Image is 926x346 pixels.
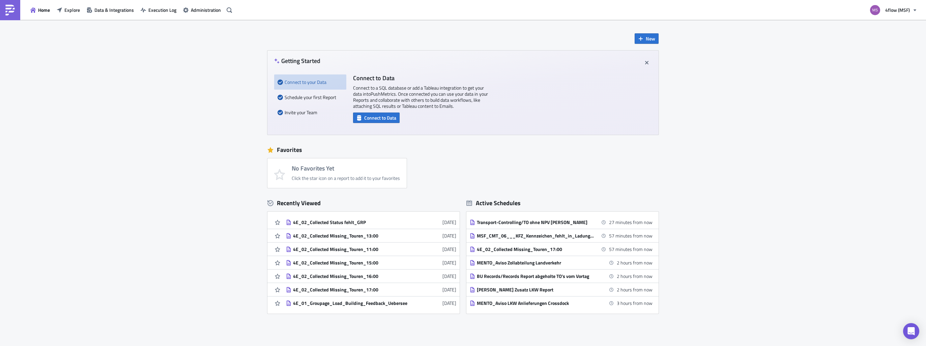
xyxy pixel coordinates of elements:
[364,114,396,121] span: Connect to Data
[293,246,411,252] div: 4E_02_Collected Missing_Touren_11:00
[267,145,659,155] div: Favorites
[609,246,653,253] time: 2025-10-08 17:00
[278,90,343,105] div: Schedule your first Report
[293,260,411,266] div: 4E_02_Collected Missing_Touren_15:00
[286,283,456,296] a: 4E_02_Collected Missing_Touren_17:00[DATE]
[885,6,910,13] span: 4flow (MSF)
[292,165,400,172] h4: No Favorites Yet
[286,256,456,269] a: 4E_02_Collected Missing_Touren_15:00[DATE]
[293,300,411,306] div: 4E_01_Groupage_Load_Building_Feedback_Uebersee
[353,114,400,121] a: Connect to Data
[442,300,456,307] time: 2025-10-01T11:53:22Z
[442,273,456,280] time: 2025-10-01T13:19:19Z
[477,246,595,252] div: 4E_02_Collected Missing_Touren_17:00
[869,4,881,16] img: Avatar
[477,219,595,225] div: Transport-Controlling/TO ohne NPV [PERSON_NAME]
[286,243,456,256] a: 4E_02_Collected Missing_Touren_11:00[DATE]
[286,229,456,242] a: 4E_02_Collected Missing_Touren_13:00[DATE]
[609,219,653,226] time: 2025-10-08 16:30
[293,233,411,239] div: 4E_02_Collected Missing_Touren_13:00
[27,5,53,15] button: Home
[180,5,224,15] button: Administration
[866,3,921,18] button: 4flow (MSF)
[442,259,456,266] time: 2025-10-01T13:32:21Z
[53,5,83,15] button: Explore
[191,6,221,13] span: Administration
[137,5,180,15] button: Execution Log
[353,74,488,82] h4: Connect to Data
[442,219,456,226] time: 2025-10-01T14:10:14Z
[83,5,137,15] button: Data & Integrations
[477,260,595,266] div: MENTO_Aviso Zollabteilung Landverkehr
[267,198,460,208] div: Recently Viewed
[470,283,653,296] a: [PERSON_NAME] Zusatz LKW Report2 hours from now
[278,74,343,90] div: Connect to your Data
[442,232,456,239] time: 2025-10-01T13:53:53Z
[353,85,488,109] p: Connect to a SQL database or add a Tableau integration to get your data into PushMetrics . Once c...
[470,270,653,283] a: BU Records/Records Report abgeholte TO's vom Vortag2 hours from now
[470,243,653,256] a: 4E_02_Collected Missing_Touren_17:0057 minutes from now
[94,6,134,13] span: Data & Integrations
[609,232,653,239] time: 2025-10-08 17:00
[466,199,521,207] div: Active Schedules
[470,296,653,310] a: MENTO_Aviso LKW Anlieferungen Crossdock3 hours from now
[442,286,456,293] time: 2025-10-01T12:44:29Z
[617,286,653,293] time: 2025-10-08 18:00
[470,229,653,242] a: MSF_CMT_06___KFZ_Kennzeichen_fehlt_in_Ladung_neu_17:0057 minutes from now
[64,6,80,13] span: Explore
[293,219,411,225] div: 4E_02_Collected Status fehlt_GRP
[293,287,411,293] div: 4E_02_Collected Missing_Touren_17:00
[286,296,456,310] a: 4E_01_Groupage_Load_Building_Feedback_Uebersee[DATE]
[38,6,50,13] span: Home
[617,273,653,280] time: 2025-10-08 18:00
[470,216,653,229] a: Transport-Controlling/TO ohne NPV [PERSON_NAME]27 minutes from now
[617,300,653,307] time: 2025-10-08 19:00
[5,5,16,15] img: PushMetrics
[617,259,653,266] time: 2025-10-08 18:00
[903,323,919,339] div: Open Intercom Messenger
[278,105,343,120] div: Invite your Team
[148,6,176,13] span: Execution Log
[286,270,456,283] a: 4E_02_Collected Missing_Touren_16:00[DATE]
[286,216,456,229] a: 4E_02_Collected Status fehlt_GRP[DATE]
[477,273,595,279] div: BU Records/Records Report abgeholte TO's vom Vortag
[274,57,320,64] h4: Getting Started
[477,233,595,239] div: MSF_CMT_06___KFZ_Kennzeichen_fehlt_in_Ladung_neu_17:00
[292,175,400,181] div: Click the star icon on a report to add it to your favorites
[477,300,595,306] div: MENTO_Aviso LKW Anlieferungen Crossdock
[635,33,659,44] button: New
[470,256,653,269] a: MENTO_Aviso Zollabteilung Landverkehr2 hours from now
[293,273,411,279] div: 4E_02_Collected Missing_Touren_16:00
[646,35,655,42] span: New
[477,287,595,293] div: [PERSON_NAME] Zusatz LKW Report
[442,246,456,253] time: 2025-10-01T13:42:22Z
[353,113,400,123] button: Connect to Data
